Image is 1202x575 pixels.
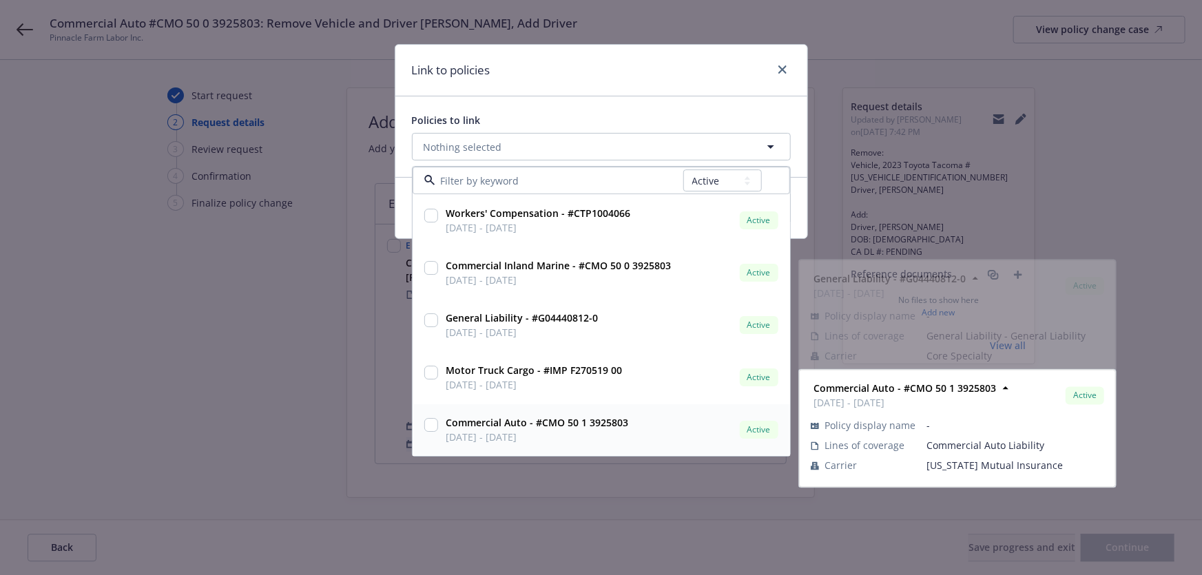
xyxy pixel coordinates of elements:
span: [DATE] - [DATE] [446,378,623,393]
a: close [774,61,791,78]
span: - [926,309,1104,323]
strong: Commercial Auto - #CMO 50 1 3925803 [446,417,629,430]
span: [DATE] - [DATE] [446,430,629,445]
span: [DATE] - [DATE] [814,396,996,410]
strong: General Liability - #G04440812-0 [446,312,599,325]
span: Active [745,215,773,227]
span: [DATE] - [DATE] [446,273,672,288]
strong: Commercial Inland Marine - #CMO 50 0 3925803 [446,260,672,273]
span: Active [745,372,773,384]
h1: Link to policies [412,61,490,79]
span: Active [1071,280,1099,292]
button: Nothing selected [412,133,791,160]
span: [DATE] - [DATE] [446,326,599,340]
span: Active [745,320,773,332]
span: Lines of coverage [825,439,904,453]
span: Active [745,424,773,437]
strong: Motor Truck Cargo - #IMP F270519 00 [446,364,623,377]
strong: General Liability - #G04440812-0 [814,272,966,285]
span: Nothing selected [424,140,502,154]
input: Filter by keyword [435,174,683,188]
span: Carrier [825,459,857,473]
span: Active [745,267,773,280]
strong: Commercial Auto - #CMO 50 1 3925803 [814,382,996,395]
span: Policies to link [412,114,481,127]
span: Policy display name [825,419,915,433]
span: - [926,419,1104,433]
span: Active [1071,390,1099,402]
span: Commercial Auto Liability [926,439,1104,453]
span: Policy display name [825,309,915,323]
span: [DATE] - [DATE] [814,286,966,300]
strong: Workers' Compensation - #CTP1004066 [446,207,631,220]
span: [DATE] - [DATE] [446,221,631,236]
span: [US_STATE] Mutual Insurance [926,459,1104,473]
